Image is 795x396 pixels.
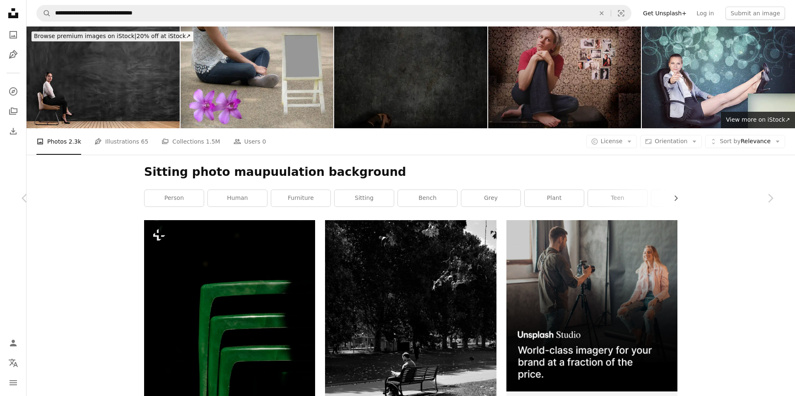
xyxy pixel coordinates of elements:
[5,103,22,120] a: Collections
[26,26,180,128] img: Young business woman sitting on blackboard look at camera
[94,128,148,155] a: Illustrations 65
[638,7,691,20] a: Get Unsplash+
[34,33,191,39] span: 20% off at iStock ↗
[506,220,677,391] img: file-1715651741414-859baba4300dimage
[691,7,719,20] a: Log in
[601,138,623,144] span: License
[208,190,267,206] a: human
[5,26,22,43] a: Photos
[5,123,22,139] a: Download History
[26,26,198,46] a: Browse premium images on iStock|20% off at iStock↗
[525,190,584,206] a: plant
[206,137,220,146] span: 1.5M
[488,26,641,128] img: Thinking
[642,26,795,128] img: Businesswoman in office chair with her feet up on anything
[588,190,647,206] a: teen
[5,374,22,391] button: Menu
[726,116,790,123] span: View more on iStock ↗
[720,138,740,144] span: Sort by
[145,190,204,206] a: person
[5,335,22,351] a: Log in / Sign up
[655,138,687,144] span: Orientation
[34,33,136,39] span: Browse premium images on iStock |
[668,190,677,206] button: scroll list to the right
[144,165,677,180] h1: Sitting photo maupuulation background
[262,137,266,146] span: 0
[334,26,487,128] img: 3D grunge interior with female kneeling on the floor
[586,135,637,148] button: License
[234,128,266,155] a: Users 0
[705,135,785,148] button: Sort byRelevance
[5,46,22,63] a: Illustrations
[181,26,334,128] img: Woman sitting on the floor
[651,190,711,206] a: face
[398,190,457,206] a: bench
[611,5,631,21] button: Visual search
[721,112,795,128] a: View more on iStock↗
[5,83,22,100] a: Explore
[745,158,795,238] a: Next
[461,190,520,206] a: grey
[141,137,149,146] span: 65
[144,345,315,352] a: Stack of green plastic chairs against black
[271,190,330,206] a: furniture
[725,7,785,20] button: Submit an image
[640,135,702,148] button: Orientation
[5,355,22,371] button: Language
[325,345,496,352] a: grayscale photo of person sitting on bench
[720,137,771,146] span: Relevance
[593,5,611,21] button: Clear
[36,5,631,22] form: Find visuals sitewide
[37,5,51,21] button: Search Unsplash
[161,128,220,155] a: Collections 1.5M
[335,190,394,206] a: sitting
